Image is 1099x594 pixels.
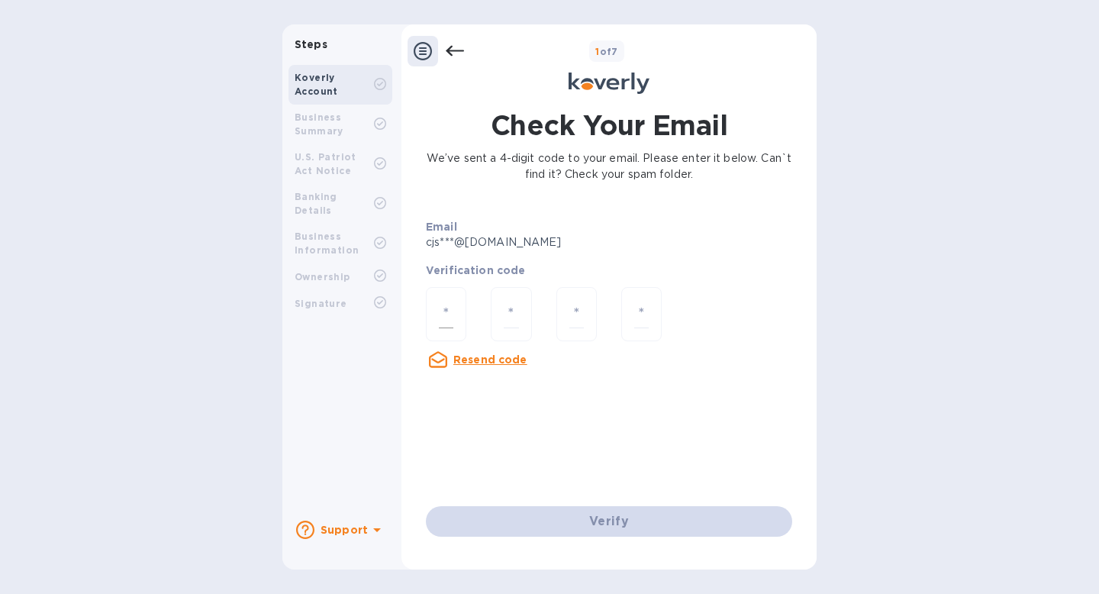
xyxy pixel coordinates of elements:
[426,234,592,250] p: cjs***@[DOMAIN_NAME]
[595,46,599,57] span: 1
[295,191,337,216] b: Banking Details
[321,524,368,536] b: Support
[595,46,618,57] b: of 7
[453,353,527,366] u: Resend code
[426,221,457,233] b: Email
[295,111,343,137] b: Business Summary
[426,150,792,182] p: We’ve sent a 4-digit code to your email. Please enter it below. Can`t find it? Check your spam fo...
[295,151,356,176] b: U.S. Patriot Act Notice
[295,271,350,282] b: Ownership
[491,106,727,144] h1: Check Your Email
[295,38,327,50] b: Steps
[295,231,359,256] b: Business Information
[426,263,792,278] p: Verification code
[295,298,347,309] b: Signature
[295,72,338,97] b: Koverly Account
